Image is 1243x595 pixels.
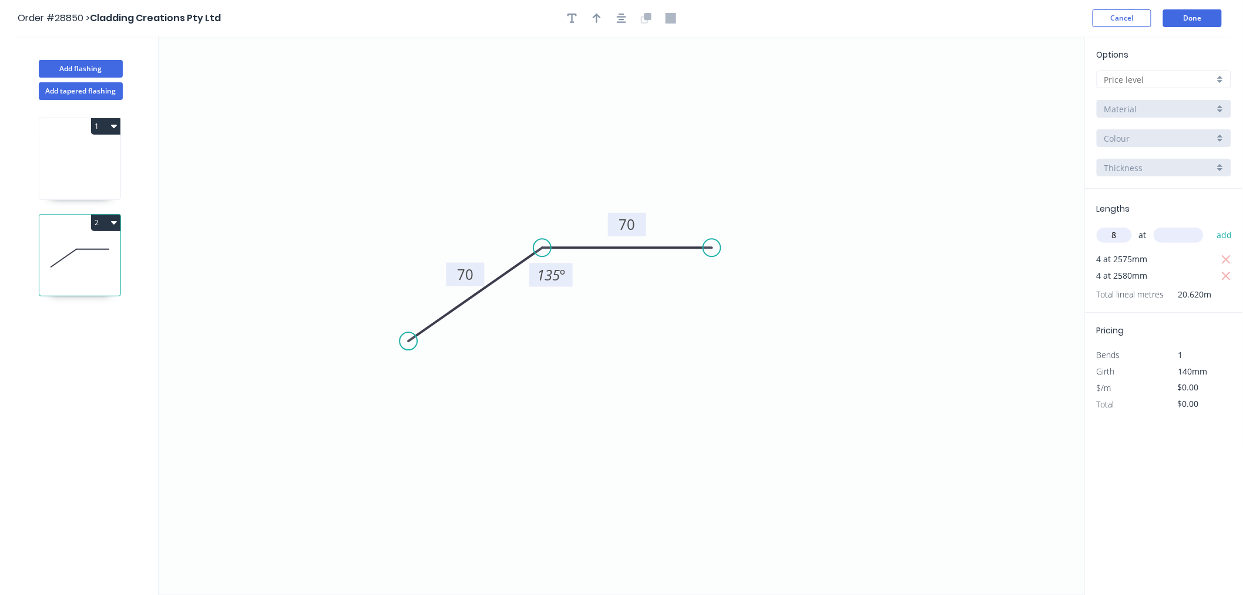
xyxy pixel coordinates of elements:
[1097,49,1129,61] span: Options
[1178,349,1183,360] span: 1
[457,265,473,284] tspan: 70
[1104,103,1137,115] span: Material
[1211,225,1238,245] button: add
[1093,9,1151,27] button: Cancel
[1139,227,1147,243] span: at
[619,215,635,234] tspan: 70
[18,11,90,25] span: Order #28850 >
[537,265,560,285] tspan: 135
[1097,203,1130,215] span: Lengths
[39,60,123,78] button: Add flashing
[1097,268,1148,284] span: 4 at 2580mm
[91,118,120,135] button: 1
[1097,286,1164,303] span: Total lineal metres
[1104,132,1130,145] span: Colour
[1163,9,1222,27] button: Done
[1097,251,1148,268] span: 4 at 2575mm
[1104,162,1143,174] span: Thickness
[1178,366,1208,377] span: 140mm
[91,215,120,231] button: 2
[159,36,1085,595] svg: 0
[1097,399,1114,410] span: Total
[1104,73,1214,86] input: Price level
[1097,382,1111,393] span: $/m
[39,82,123,100] button: Add tapered flashing
[90,11,221,25] span: Cladding Creations Pty Ltd
[1164,286,1212,303] span: 20.620m
[1097,366,1115,377] span: Girth
[1097,349,1120,360] span: Bends
[1097,325,1124,336] span: Pricing
[560,265,565,285] tspan: º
